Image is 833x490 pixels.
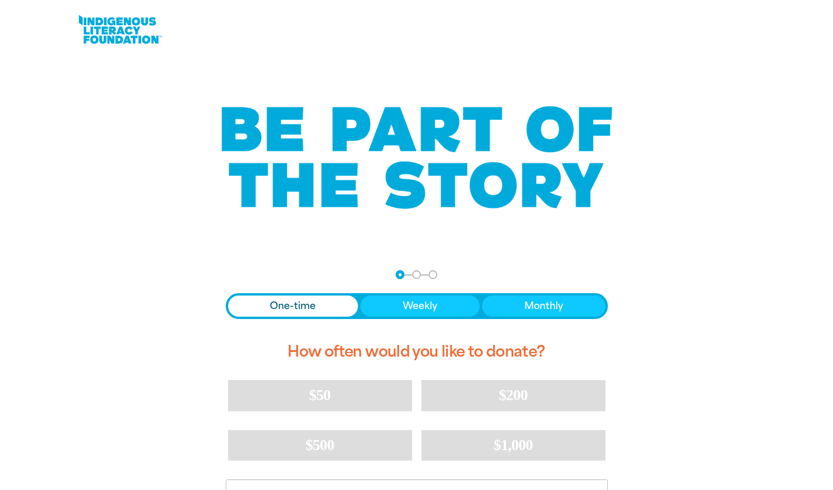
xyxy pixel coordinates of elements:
span: Weekly [403,299,437,313]
span: $1,000 [494,437,533,454]
span: One-time [270,299,316,313]
button: Navigate to step 1 of 3 to enter your donation amount [396,270,404,279]
h2: How often would you like to donate? [226,333,608,371]
button: Navigate to step 3 of 3 to enter your payment details [429,270,437,279]
button: One-time [228,296,359,317]
span: Monthly [524,299,563,313]
button: Monthly [482,296,605,317]
span: $500 [306,437,334,454]
button: Navigate to step 2 of 3 to enter your details [412,270,421,279]
button: $50 [228,380,412,411]
img: Be part of the story [211,83,623,233]
button: Weekly [360,296,480,317]
span: $200 [499,387,528,404]
div: Donation frequency [226,293,608,319]
button: $500 [228,430,412,461]
button: $1,000 [421,430,605,461]
button: $200 [421,380,605,411]
span: $50 [309,387,330,404]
